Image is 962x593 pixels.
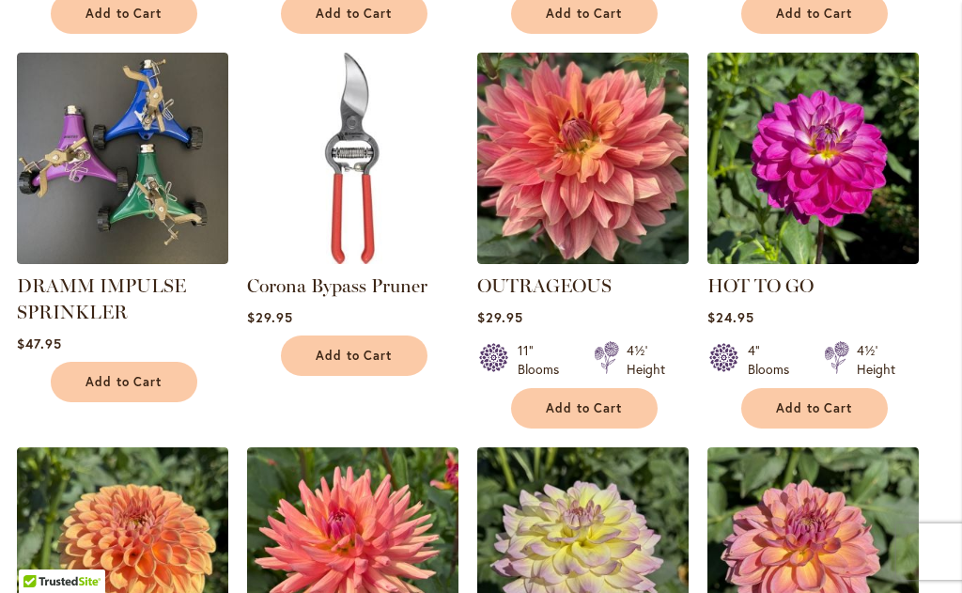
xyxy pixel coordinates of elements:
[85,6,163,22] span: Add to Cart
[247,250,458,268] a: Corona Bypass Pruner
[85,374,163,390] span: Add to Cart
[247,274,427,297] a: Corona Bypass Pruner
[247,53,458,264] img: Corona Bypass Pruner
[281,336,427,376] button: Add to Cart
[477,308,523,326] span: $29.95
[477,274,612,297] a: OUTRAGEOUS
[707,308,754,326] span: $24.95
[518,341,571,379] div: 11" Blooms
[17,53,228,264] img: DRAMM IMPULSE SPRINKLER
[17,335,62,352] span: $47.95
[17,250,228,268] a: DRAMM IMPULSE SPRINKLER
[477,53,689,264] img: OUTRAGEOUS
[14,526,67,579] iframe: Launch Accessibility Center
[741,388,888,429] button: Add to Cart
[17,274,186,323] a: DRAMM IMPULSE SPRINKLER
[477,250,689,268] a: OUTRAGEOUS
[707,274,814,297] a: HOT TO GO
[316,348,393,364] span: Add to Cart
[776,400,853,416] span: Add to Cart
[51,362,197,402] button: Add to Cart
[546,6,623,22] span: Add to Cart
[857,341,895,379] div: 4½' Height
[627,341,665,379] div: 4½' Height
[316,6,393,22] span: Add to Cart
[707,250,919,268] a: HOT TO GO
[748,341,801,379] div: 4" Blooms
[247,308,293,326] span: $29.95
[707,53,919,264] img: HOT TO GO
[511,388,658,429] button: Add to Cart
[776,6,853,22] span: Add to Cart
[546,400,623,416] span: Add to Cart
